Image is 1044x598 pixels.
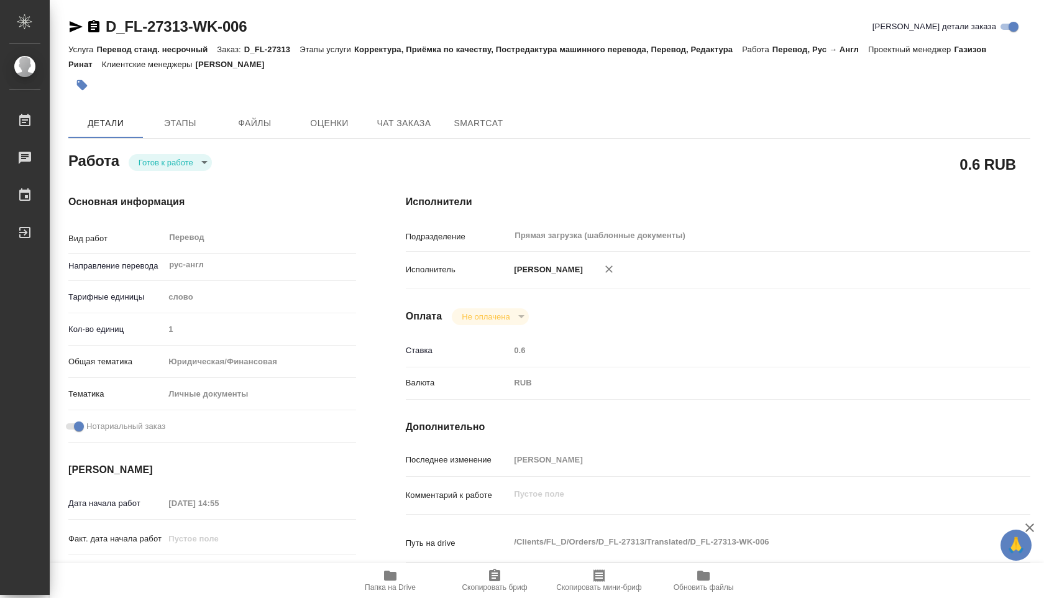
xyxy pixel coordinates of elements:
[68,19,83,34] button: Скопировать ссылку для ЯМессенджера
[442,563,547,598] button: Скопировать бриф
[510,264,583,276] p: [PERSON_NAME]
[68,533,164,545] p: Факт. дата начала работ
[742,45,772,54] p: Работа
[458,311,513,322] button: Не оплачена
[68,291,164,303] p: Тарифные единицы
[406,231,510,243] p: Подразделение
[106,18,247,35] a: D_FL-27313-WK-006
[406,420,1030,435] h4: Дополнительно
[556,583,641,592] span: Скопировать мини-бриф
[772,45,868,54] p: Перевод, Рус → Англ
[1005,532,1027,558] span: 🙏
[68,195,356,209] h4: Основная информация
[595,255,623,283] button: Удалить исполнителя
[244,45,300,54] p: D_FL-27313
[68,388,164,400] p: Тематика
[872,21,996,33] span: [PERSON_NAME] детали заказа
[406,537,510,550] p: Путь на drive
[452,308,528,325] div: Готов к работе
[164,320,355,338] input: Пустое поле
[196,60,274,69] p: [PERSON_NAME]
[68,356,164,368] p: Общая тематика
[164,287,355,308] div: слово
[102,60,196,69] p: Клиентские менеджеры
[68,71,96,99] button: Добавить тэг
[150,116,210,131] span: Этапы
[868,45,954,54] p: Проектный менеджер
[406,309,442,324] h4: Оплата
[510,372,978,393] div: RUB
[510,451,978,469] input: Пустое поле
[135,157,197,168] button: Готов к работе
[217,45,244,54] p: Заказ:
[406,489,510,502] p: Комментарий к работе
[462,583,527,592] span: Скопировать бриф
[164,562,273,580] input: Пустое поле
[68,232,164,245] p: Вид работ
[164,351,355,372] div: Юридическая/Финансовая
[68,260,164,272] p: Направление перевода
[510,341,978,359] input: Пустое поле
[406,377,510,389] p: Валюта
[68,323,164,336] p: Кол-во единиц
[406,264,510,276] p: Исполнитель
[406,344,510,357] p: Ставка
[674,583,734,592] span: Обновить файлы
[86,19,101,34] button: Скопировать ссылку
[225,116,285,131] span: Файлы
[300,116,359,131] span: Оценки
[68,149,119,171] h2: Работа
[68,462,356,477] h4: [PERSON_NAME]
[510,531,978,553] textarea: /Clients/FL_D/Orders/D_FL-27313/Translated/D_FL-27313-WK-006
[68,45,96,54] p: Услуга
[96,45,217,54] p: Перевод станд. несрочный
[338,563,442,598] button: Папка на Drive
[1000,530,1032,561] button: 🙏
[76,116,135,131] span: Детали
[129,154,212,171] div: Готов к работе
[354,45,742,54] p: Корректура, Приёмка по качеству, Постредактура машинного перевода, Перевод, Редактура
[406,195,1030,209] h4: Исполнители
[164,494,273,512] input: Пустое поле
[449,116,508,131] span: SmartCat
[365,583,416,592] span: Папка на Drive
[651,563,756,598] button: Обновить файлы
[374,116,434,131] span: Чат заказа
[68,497,164,510] p: Дата начала работ
[164,384,355,405] div: Личные документы
[164,530,273,548] input: Пустое поле
[86,420,165,433] span: Нотариальный заказ
[547,563,651,598] button: Скопировать мини-бриф
[959,154,1016,175] h2: 0.6 RUB
[406,454,510,466] p: Последнее изменение
[300,45,354,54] p: Этапы услуги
